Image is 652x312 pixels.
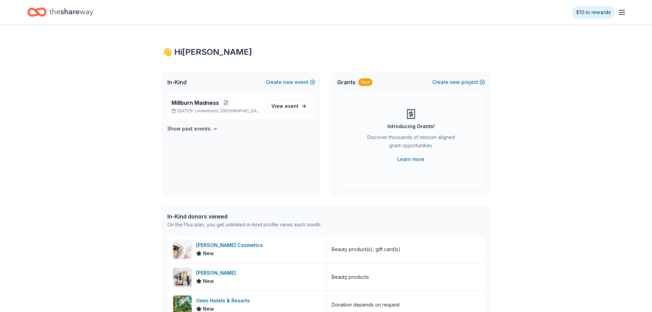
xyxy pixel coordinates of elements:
div: Introducing Grants! [387,122,435,130]
div: On the Plus plan, you get unlimited in-kind profile views each month. [167,221,321,229]
span: new [283,78,293,86]
a: $10 in rewards [572,6,615,18]
span: New [203,249,214,258]
div: Omni Hotels & Resorts [196,297,253,305]
div: [PERSON_NAME] Cosmetics [196,241,266,249]
button: Show past events [167,125,218,133]
div: Discover thousands of mission-aligned grant opportunities. [365,133,458,152]
span: Lindenhurst, [GEOGRAPHIC_DATA] [195,108,261,114]
div: 👋 Hi [PERSON_NAME] [162,47,490,58]
span: event [285,103,298,109]
button: Createnewproject [432,78,485,86]
span: In-Kind [167,78,187,86]
span: Grants [337,78,356,86]
a: Home [27,4,93,20]
p: [DATE] • [171,108,261,114]
div: New [358,78,372,86]
button: Createnewevent [266,78,315,86]
a: Learn more [397,155,424,163]
img: Image for Laura Mercier Cosmetics [173,240,192,259]
div: [PERSON_NAME] [196,269,239,277]
span: New [203,277,214,285]
div: Beauty product(s), gift card(s) [332,245,400,253]
div: Beauty products [332,273,369,281]
a: View event [267,100,311,112]
span: View [271,102,298,110]
span: Millburn Madness [171,99,219,107]
img: Image for Kiehl's [173,268,192,286]
div: In-Kind donors viewed [167,212,321,221]
span: new [450,78,460,86]
div: Donation depends on request [332,301,400,309]
h4: Show past events [167,125,210,133]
